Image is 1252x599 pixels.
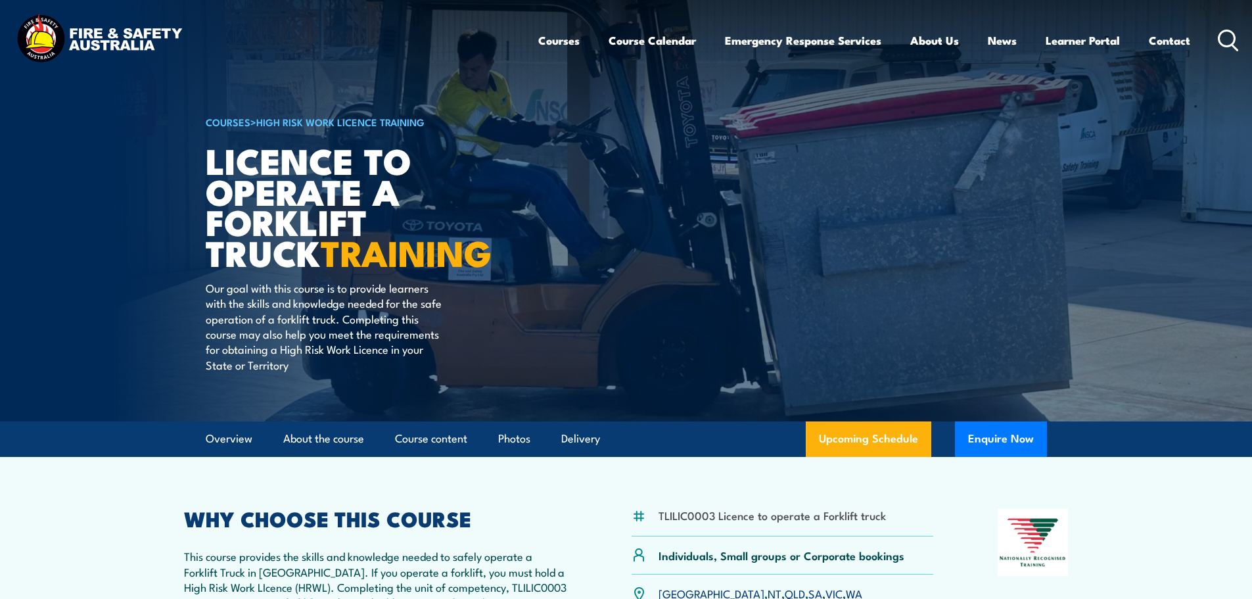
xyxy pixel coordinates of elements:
img: Nationally Recognised Training logo. [998,509,1069,576]
h1: Licence to operate a forklift truck [206,145,530,268]
a: About the course [283,421,364,456]
button: Enquire Now [955,421,1047,457]
h6: > [206,114,530,130]
p: Our goal with this course is to provide learners with the skills and knowledge needed for the saf... [206,280,446,372]
li: TLILIC0003 Licence to operate a Forklift truck [659,508,886,523]
a: Photos [498,421,530,456]
a: High Risk Work Licence Training [256,114,425,129]
a: Overview [206,421,252,456]
a: News [988,23,1017,58]
strong: TRAINING [321,224,492,279]
h2: WHY CHOOSE THIS COURSE [184,509,568,527]
a: Courses [538,23,580,58]
p: Individuals, Small groups or Corporate bookings [659,548,904,563]
a: Upcoming Schedule [806,421,931,457]
a: Course Calendar [609,23,696,58]
a: About Us [910,23,959,58]
a: Course content [395,421,467,456]
a: Emergency Response Services [725,23,881,58]
a: COURSES [206,114,250,129]
a: Delivery [561,421,600,456]
a: Contact [1149,23,1190,58]
a: Learner Portal [1046,23,1120,58]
